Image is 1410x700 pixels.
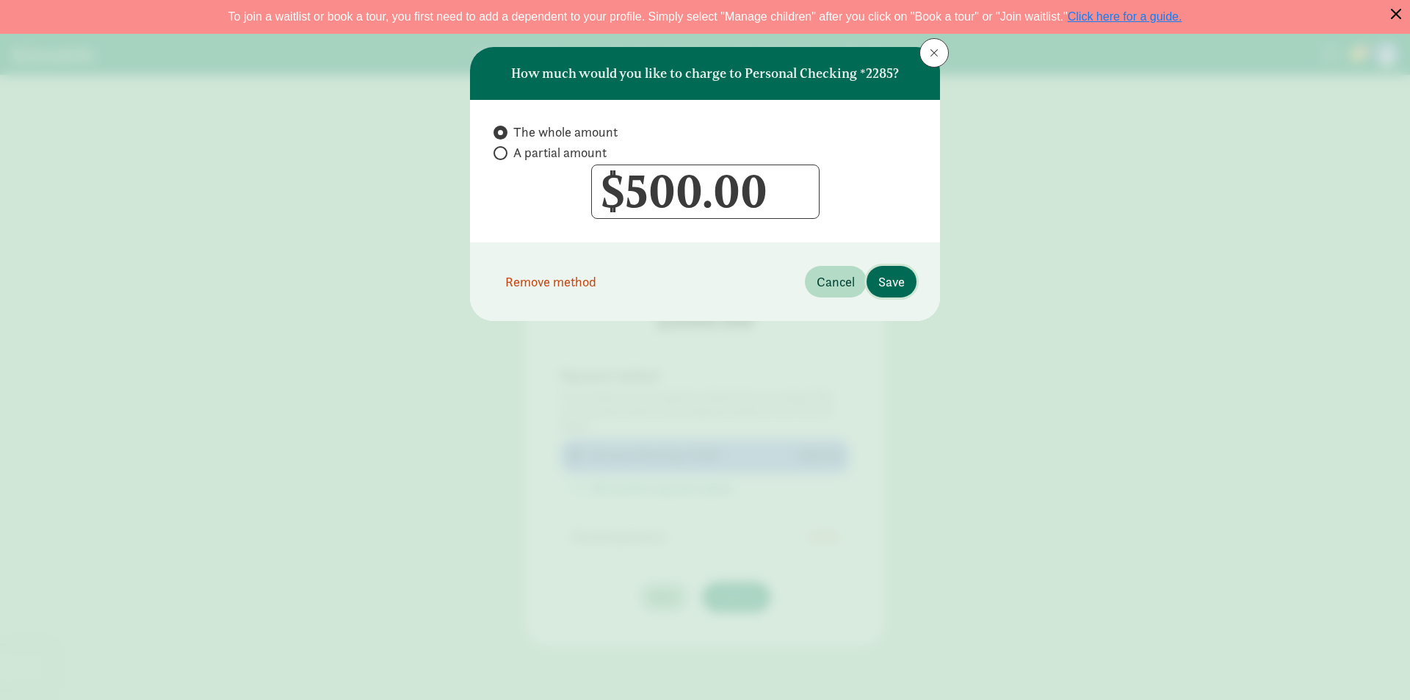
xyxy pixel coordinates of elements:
[867,266,916,297] button: Save
[513,144,607,162] span: A partial amount
[493,266,608,297] button: Remove method
[511,66,899,81] h6: How much would you like to charge to Personal Checking *2285?
[817,272,855,292] span: Cancel
[513,123,618,141] span: The whole amount
[505,272,596,292] span: Remove method
[878,272,905,292] span: Save
[805,266,867,297] button: Cancel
